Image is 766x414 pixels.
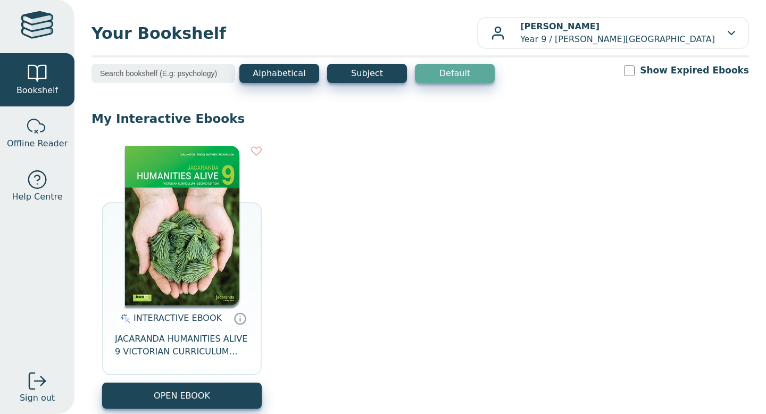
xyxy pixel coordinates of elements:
span: Offline Reader [7,137,68,150]
img: interactive.svg [118,312,131,325]
input: Search bookshelf (E.g: psychology) [91,64,235,83]
p: My Interactive Ebooks [91,111,749,127]
span: Bookshelf [16,84,58,97]
button: Default [415,64,495,83]
span: Sign out [20,392,55,404]
span: Help Centre [12,191,62,203]
button: [PERSON_NAME]Year 9 / [PERSON_NAME][GEOGRAPHIC_DATA] [477,17,749,49]
label: Show Expired Ebooks [640,64,749,77]
span: JACARANDA HUMANITIES ALIVE 9 VICTORIAN CURRICULUM LEARNON EBOOK 2E [115,333,249,358]
img: 077f7911-7c91-e911-a97e-0272d098c78b.jpg [125,146,239,305]
span: INTERACTIVE EBOOK [134,313,222,323]
p: Year 9 / [PERSON_NAME][GEOGRAPHIC_DATA] [520,20,715,46]
button: Alphabetical [239,64,319,83]
span: Your Bookshelf [91,21,477,45]
button: OPEN EBOOK [102,383,262,409]
button: Subject [327,64,407,83]
a: Interactive eBooks are accessed online via the publisher’s portal. They contain interactive resou... [234,312,246,325]
b: [PERSON_NAME] [520,21,600,31]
